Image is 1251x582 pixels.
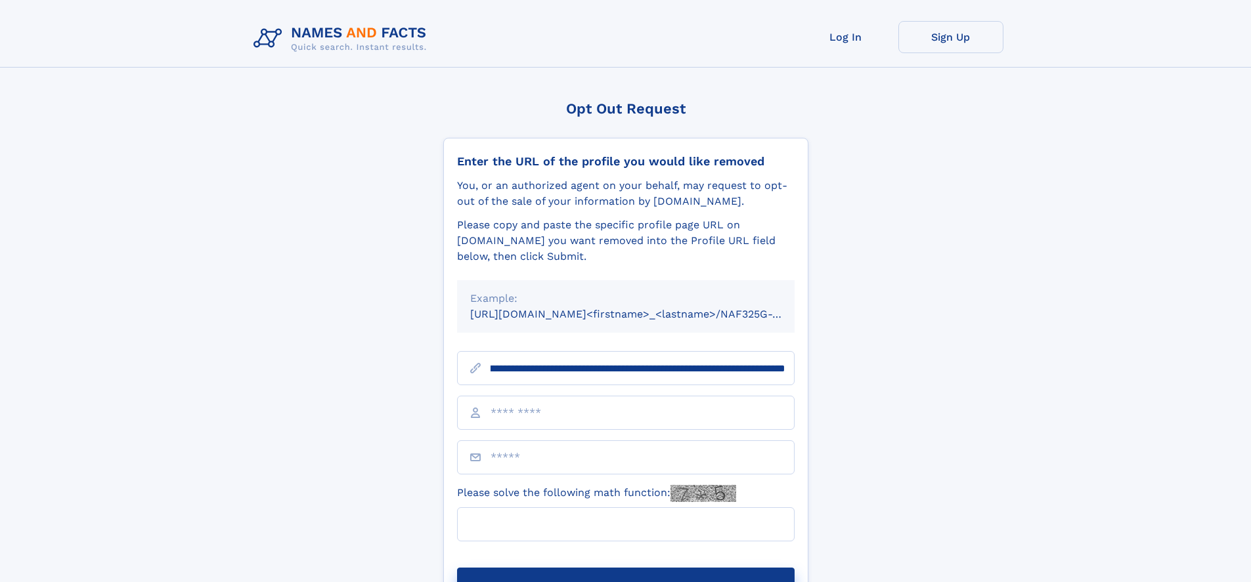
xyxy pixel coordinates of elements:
[457,154,795,169] div: Enter the URL of the profile you would like removed
[470,291,781,306] div: Example:
[898,21,1003,53] a: Sign Up
[793,21,898,53] a: Log In
[457,178,795,209] div: You, or an authorized agent on your behalf, may request to opt-out of the sale of your informatio...
[248,21,437,56] img: Logo Names and Facts
[457,485,736,502] label: Please solve the following math function:
[457,217,795,264] div: Please copy and paste the specific profile page URL on [DOMAIN_NAME] you want removed into the Pr...
[443,100,808,117] div: Opt Out Request
[470,308,820,320] small: [URL][DOMAIN_NAME]<firstname>_<lastname>/NAF325G-xxxxxxxx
